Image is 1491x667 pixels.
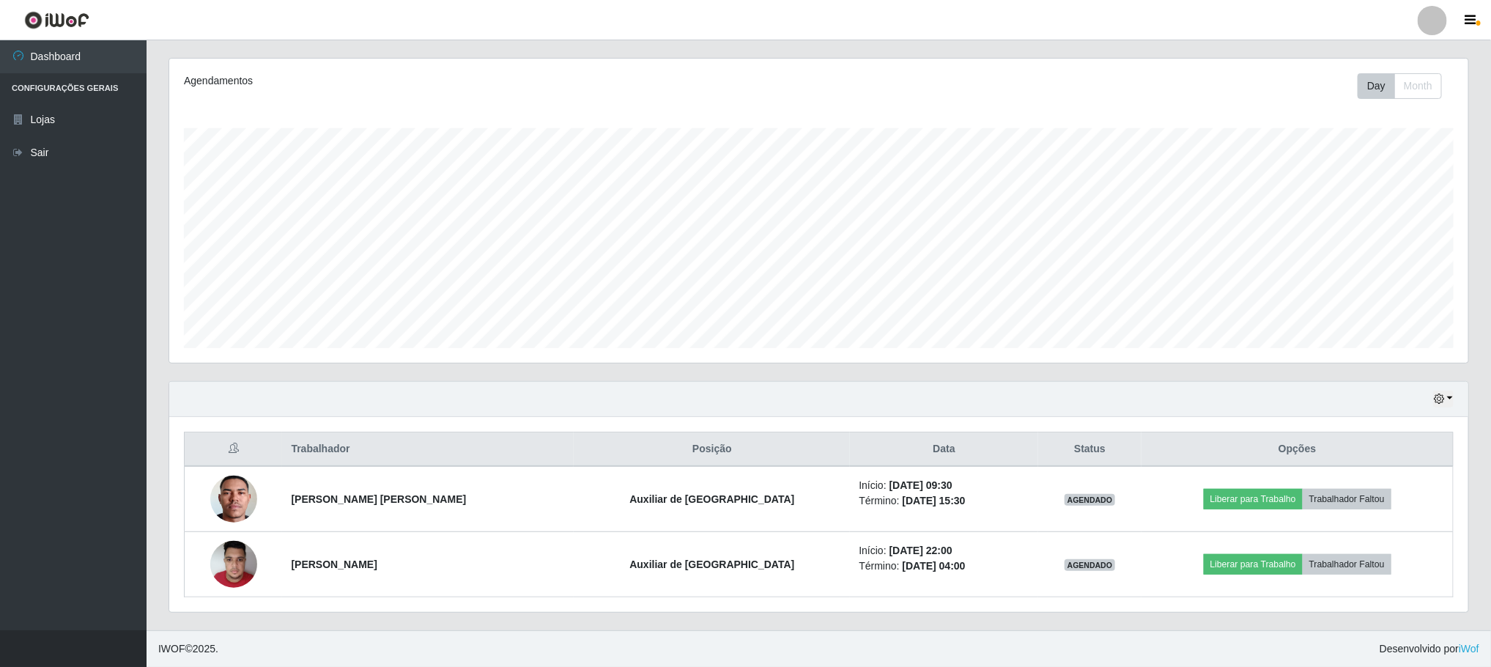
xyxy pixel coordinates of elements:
[889,479,952,491] time: [DATE] 09:30
[1358,73,1395,99] button: Day
[1204,489,1303,509] button: Liberar para Trabalho
[1358,73,1454,99] div: Toolbar with button groups
[1303,489,1391,509] button: Trabalhador Faltou
[282,432,574,467] th: Trabalhador
[1038,432,1142,467] th: Status
[24,11,89,29] img: CoreUI Logo
[903,560,966,572] time: [DATE] 04:00
[1380,641,1479,657] span: Desenvolvido por
[859,493,1029,509] li: Término:
[1303,554,1391,575] button: Trabalhador Faltou
[210,533,257,595] img: 1748901379322.jpeg
[859,559,1029,574] li: Término:
[574,432,850,467] th: Posição
[1394,73,1442,99] button: Month
[158,643,185,655] span: IWOF
[291,559,377,570] strong: [PERSON_NAME]
[1065,559,1116,571] span: AGENDADO
[184,73,700,89] div: Agendamentos
[291,493,466,505] strong: [PERSON_NAME] [PERSON_NAME]
[1459,643,1479,655] a: iWof
[1358,73,1442,99] div: First group
[859,478,1029,493] li: Início:
[850,432,1037,467] th: Data
[629,559,794,570] strong: Auxiliar de [GEOGRAPHIC_DATA]
[1204,554,1303,575] button: Liberar para Trabalho
[210,447,257,551] img: 1737835667869.jpeg
[1065,494,1116,506] span: AGENDADO
[889,545,952,556] time: [DATE] 22:00
[158,641,218,657] span: © 2025 .
[1142,432,1453,467] th: Opções
[903,495,966,506] time: [DATE] 15:30
[629,493,794,505] strong: Auxiliar de [GEOGRAPHIC_DATA]
[859,543,1029,559] li: Início:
